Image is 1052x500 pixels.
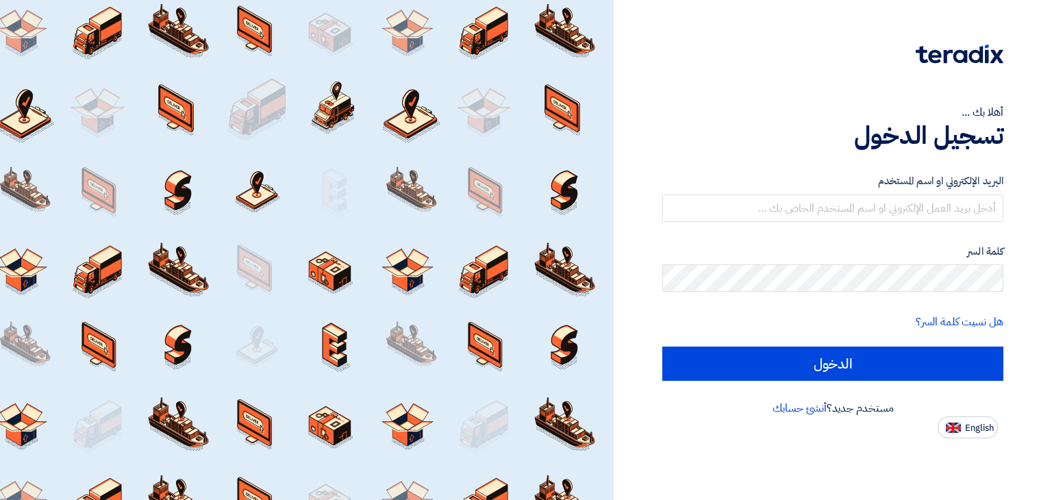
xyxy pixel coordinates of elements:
[916,45,1003,64] img: Teradix logo
[662,400,1003,416] div: مستخدم جديد؟
[916,314,1003,330] a: هل نسيت كلمة السر؟
[662,173,1003,189] label: البريد الإلكتروني او اسم المستخدم
[662,104,1003,121] div: أهلا بك ...
[662,121,1003,151] h1: تسجيل الدخول
[662,347,1003,381] input: الدخول
[773,400,827,416] a: أنشئ حسابك
[662,244,1003,260] label: كلمة السر
[965,423,994,433] span: English
[662,195,1003,222] input: أدخل بريد العمل الإلكتروني او اسم المستخدم الخاص بك ...
[946,423,961,433] img: en-US.png
[938,416,998,438] button: English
